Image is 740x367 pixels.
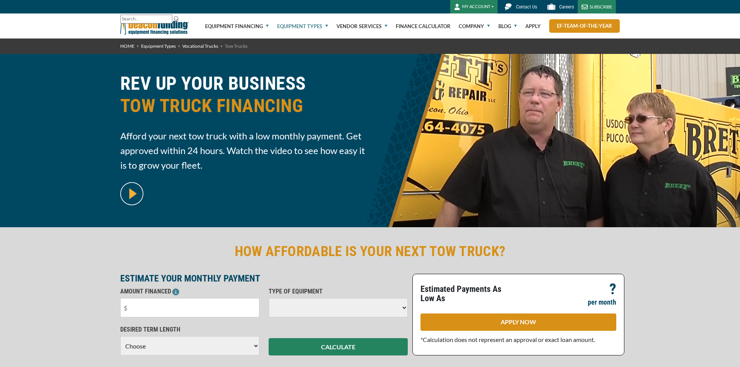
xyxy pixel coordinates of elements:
[609,285,616,294] p: ?
[549,19,620,33] a: ef-team-of-the-year
[516,4,537,10] span: Contact Us
[396,14,451,39] a: Finance Calculator
[120,325,259,334] p: DESIRED TERM LENGTH
[559,4,574,10] span: Careers
[205,14,269,39] a: Equipment Financing
[120,243,620,260] h2: HOW AFFORDABLE IS YOUR NEXT TOW TRUCK?
[120,72,365,123] h1: REV UP YOUR BUSINESS
[420,313,616,331] a: APPLY NOW
[120,13,189,39] img: Beacon Funding Corporation logo
[182,43,218,49] a: Vocational Trucks
[164,16,170,22] a: Clear search text
[525,14,541,39] a: Apply
[225,43,247,49] span: Tow Trucks
[277,14,328,39] a: Equipment Types
[459,14,490,39] a: Company
[420,336,595,343] span: *Calculation does not represent an approval or exact loan amount.
[120,274,408,283] p: ESTIMATE YOUR MONTHLY PAYMENT
[173,15,180,22] img: Search
[120,287,259,296] p: AMOUNT FINANCED
[588,298,616,307] p: per month
[336,14,387,39] a: Vendor Services
[120,129,365,173] span: Afford your next tow truck with a low monthly payment. Get approved within 24 hours. Watch the vi...
[269,287,408,296] p: TYPE OF EQUIPMENT
[269,338,408,355] button: CALCULATE
[120,15,172,23] input: Search
[141,43,176,49] a: Equipment Types
[120,298,259,317] input: $
[120,182,143,205] img: video modal pop-up play button
[498,14,517,39] a: Blog
[120,95,365,117] span: TOW TRUCK FINANCING
[120,43,135,49] a: HOME
[420,285,514,303] p: Estimated Payments As Low As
